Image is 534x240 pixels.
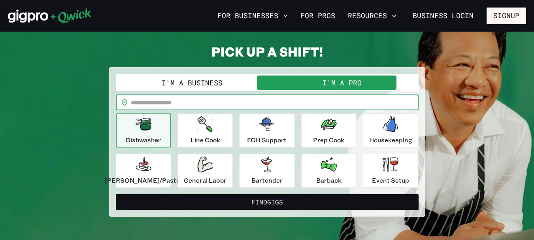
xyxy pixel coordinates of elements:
[363,154,418,188] button: Event Setup
[214,9,291,23] button: For Businesses
[177,113,233,147] button: Line Cook
[297,9,338,23] a: For Pros
[345,9,400,23] button: Resources
[247,135,287,145] p: FOH Support
[369,135,412,145] p: Housekeeping
[177,154,233,188] button: General Labor
[239,154,294,188] button: Bartender
[301,154,357,188] button: Barback
[105,176,182,185] p: [PERSON_NAME]/Pastry
[117,76,267,90] button: I'm a Business
[109,43,425,59] h2: PICK UP A SHIFT!
[191,135,220,145] p: Line Cook
[116,154,171,188] button: [PERSON_NAME]/Pastry
[363,113,418,147] button: Housekeeping
[239,113,294,147] button: FOH Support
[313,135,344,145] p: Prep Cook
[251,176,283,185] p: Bartender
[301,113,357,147] button: Prep Cook
[316,176,342,185] p: Barback
[372,176,409,185] p: Event Setup
[267,76,417,90] button: I'm a Pro
[487,8,526,24] button: Signup
[116,113,171,147] button: Dishwasher
[126,135,161,145] p: Dishwasher
[184,176,226,185] p: General Labor
[116,194,419,210] button: FindGigs
[406,8,480,24] a: Business Login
